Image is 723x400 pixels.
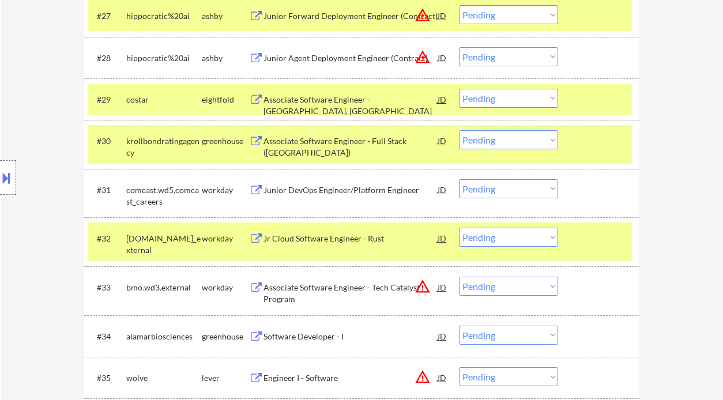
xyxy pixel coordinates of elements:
div: Junior DevOps Engineer/Platform Engineer [263,184,438,196]
div: #34 [97,331,117,342]
div: Software Developer - I [263,331,438,342]
div: ashby [202,10,249,22]
div: Associate Software Engineer - [GEOGRAPHIC_DATA], [GEOGRAPHIC_DATA] [263,94,438,116]
button: warning_amber [415,369,431,385]
div: JD [436,179,448,200]
div: #27 [97,10,117,22]
div: JD [436,367,448,388]
div: wolve [126,372,202,384]
div: ashby [202,52,249,64]
button: warning_amber [415,49,431,65]
div: #28 [97,52,117,64]
div: Associate Software Engineer - Tech Catalyst Program [263,282,438,304]
div: JD [436,47,448,68]
div: JD [436,130,448,151]
div: eightfold [202,94,249,105]
div: JD [436,228,448,248]
div: Junior Agent Deployment Engineer (Contract) [263,52,438,64]
div: hippocratic%20ai [126,52,202,64]
div: #35 [97,372,117,384]
div: JD [436,89,448,110]
div: JD [436,326,448,346]
div: greenhouse [202,135,249,147]
div: #33 [97,282,117,293]
div: lever [202,372,249,384]
div: workday [202,184,249,196]
button: warning_amber [415,7,431,23]
div: Jr Cloud Software Engineer - Rust [263,233,438,244]
div: workday [202,233,249,244]
div: workday [202,282,249,293]
div: JD [436,277,448,297]
div: bmo.wd3.external [126,282,202,293]
div: greenhouse [202,331,249,342]
div: hippocratic%20ai [126,10,202,22]
div: Engineer I - Software [263,372,438,384]
button: warning_amber [415,278,431,295]
div: Junior Forward Deployment Engineer (Contract) [263,10,438,22]
div: JD [436,5,448,26]
div: alamarbiosciences [126,331,202,342]
div: Associate Software Engineer - Full Stack ([GEOGRAPHIC_DATA]) [263,135,438,158]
